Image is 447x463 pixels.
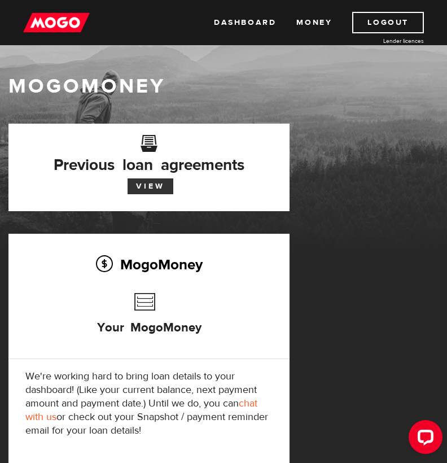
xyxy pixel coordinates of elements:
[8,75,439,98] h1: MogoMoney
[296,12,332,33] a: Money
[400,416,447,463] iframe: LiveChat chat widget
[339,37,424,45] a: Lender licences
[214,12,276,33] a: Dashboard
[128,178,173,194] a: View
[25,252,273,276] h2: MogoMoney
[25,142,273,171] h3: Previous loan agreements
[23,12,90,33] img: mogo_logo-11ee424be714fa7cbb0f0f49df9e16ec.png
[25,397,257,423] a: chat with us
[97,287,201,352] h3: Your MogoMoney
[352,12,424,33] a: Logout
[25,370,273,438] p: We're working hard to bring loan details to your dashboard! (Like your current balance, next paym...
